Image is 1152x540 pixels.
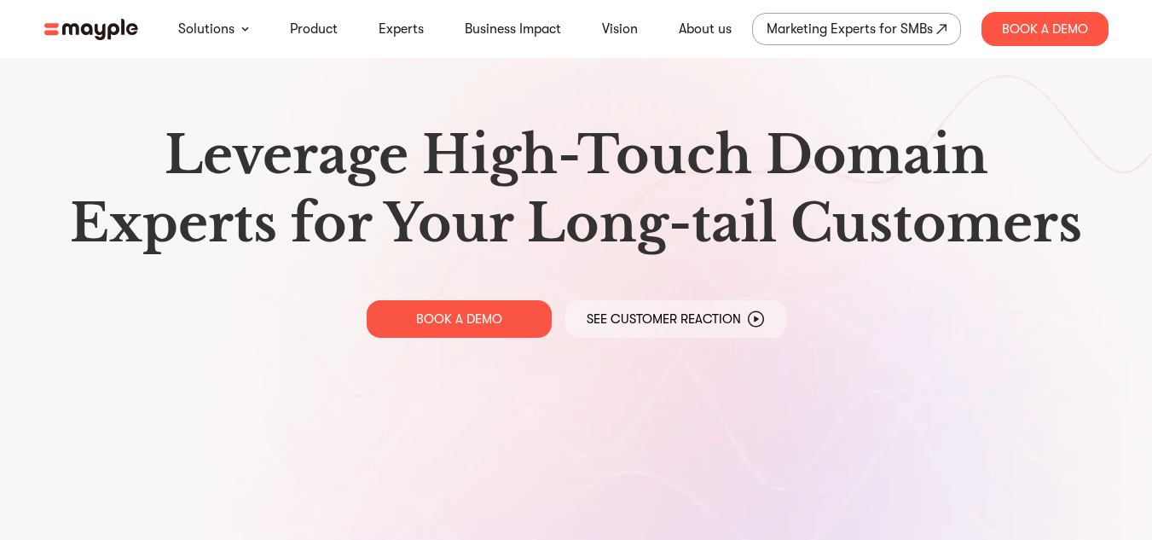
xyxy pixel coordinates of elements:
a: See Customer Reaction [565,300,786,338]
p: BOOK A DEMO [416,311,502,328]
a: Experts [379,19,424,39]
a: BOOK A DEMO [367,300,552,338]
a: Vision [602,19,638,39]
h1: Leverage High-Touch Domain Experts for Your Long-tail Customers [58,121,1095,258]
img: arrow-down [241,26,249,32]
a: Solutions [178,19,234,39]
a: About us [679,19,732,39]
a: Product [290,19,338,39]
img: mayple-logo [44,19,138,40]
div: Marketing Experts for SMBs [767,17,933,41]
a: Business Impact [465,19,561,39]
p: See Customer Reaction [587,311,741,328]
div: Book A Demo [981,12,1109,46]
a: Marketing Experts for SMBs [752,13,961,45]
